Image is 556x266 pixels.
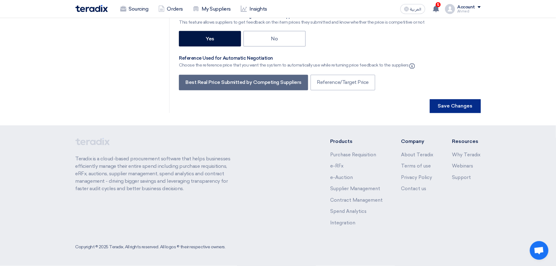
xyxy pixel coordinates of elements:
img: Teradix logo [75,5,108,12]
div: This feature allows suppliers to get feedback on the item prices they submitted and know whether ... [179,19,425,25]
div: Reference Used for Automatic Negotiation [179,56,416,62]
li: Products [330,138,383,145]
li: Company [401,138,434,145]
button: Save Changes [430,99,481,113]
label: No [244,31,306,47]
a: Insights [236,2,272,16]
label: Best Real Price Submitted by Competing Suppliers [179,75,308,90]
div: Open chat [530,241,549,260]
a: Integration [330,220,355,226]
div: Choose the reference price that you want the system to automatically use while returning price fe... [179,62,416,69]
img: profile_test.png [445,4,455,14]
p: Teradix is a cloud-based procurement software that helps businesses efficiently manage their enti... [75,155,238,193]
span: 5 [436,2,441,7]
a: My Suppliers [188,2,236,16]
a: Spend Analytics [330,209,367,214]
a: Why Teradix [452,152,481,158]
a: Webinars [452,163,473,169]
a: e-Auction [330,175,353,181]
span: العربية [410,7,422,11]
a: Supplier Management [330,186,380,192]
label: Yes [179,31,241,47]
a: Privacy Policy [401,175,432,181]
a: Terms of use [401,163,431,169]
li: Resources [452,138,481,145]
div: Account [458,5,475,10]
a: Contract Management [330,198,383,203]
a: Sourcing [115,2,153,16]
a: Orders [153,2,188,16]
a: Purchase Requisition [330,152,376,158]
a: Support [452,175,471,181]
label: Reference/Target Price [311,75,375,90]
div: ِAhmed [458,10,481,13]
button: العربية [400,4,425,14]
a: e-RFx [330,163,344,169]
a: Contact us [401,186,426,192]
a: About Teradix [401,152,434,158]
div: Copyright © 2025 Teradix, All rights reserved. All logos © their respective owners. [75,244,226,250]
